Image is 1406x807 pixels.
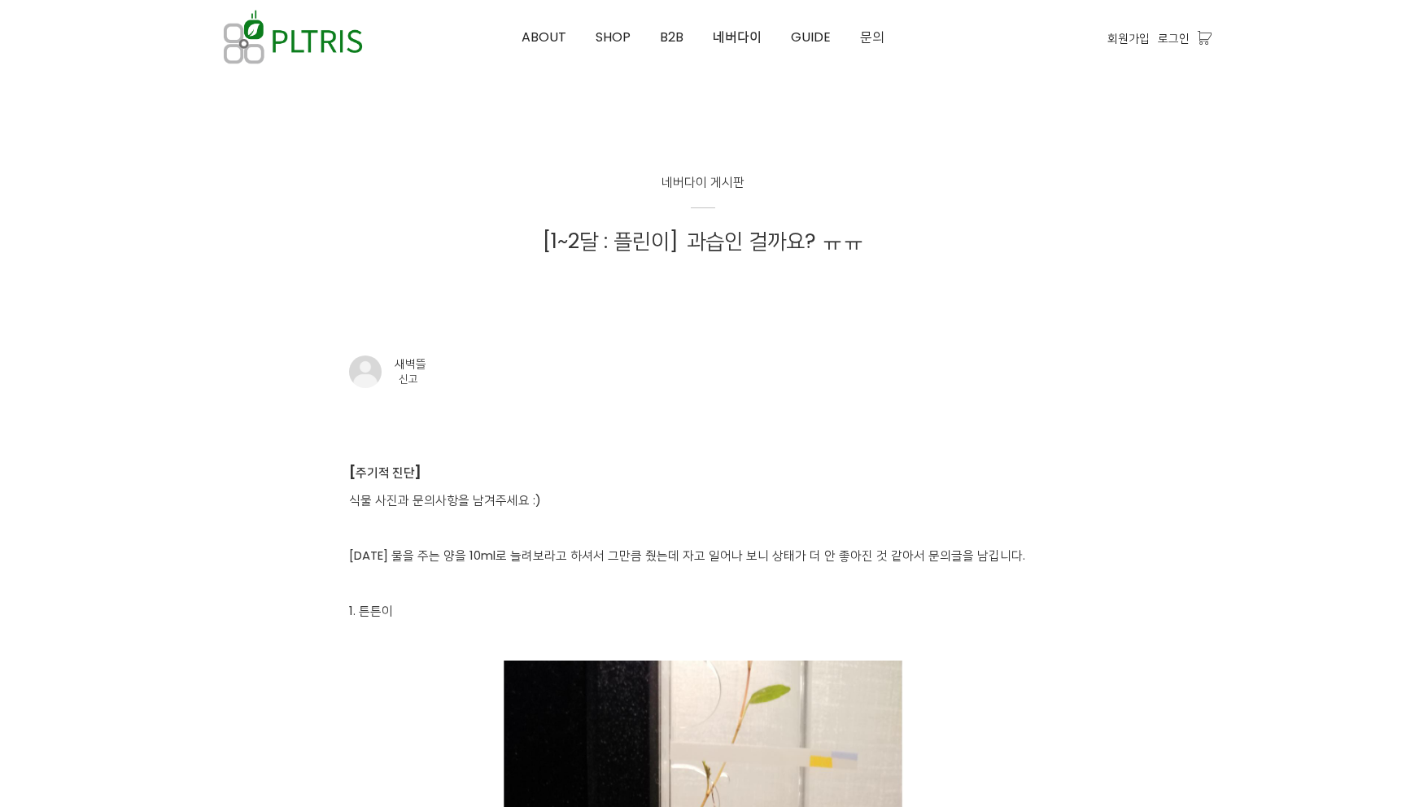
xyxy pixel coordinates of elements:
span: 문의 [860,28,884,46]
p: 1. 튼튼이 [349,601,1057,621]
span: B2B [660,28,683,46]
a: 회원가입 [1107,29,1150,47]
a: 신고 [399,371,418,386]
a: B2B [645,1,698,74]
span: GUIDE [791,28,831,46]
a: 네버다이 [698,1,776,74]
span: 네버다이 [713,28,762,46]
h1: 과습인 걸까요? ㅠㅠ [337,225,1069,258]
div: 새벽뜰 [395,356,426,373]
a: ABOUT [507,1,581,74]
a: 문의 [845,1,899,74]
strong: [주기적 진단] [349,464,421,481]
span: ABOUT [522,28,566,46]
a: [1~2달 : 플린이] [543,226,687,255]
a: 로그인 [1158,29,1190,47]
a: SHOP [581,1,645,74]
a: 네버다이 게시판 [662,172,744,208]
a: GUIDE [776,1,845,74]
p: 식물 사진과 문의사항을 남겨주세요 :) [349,491,1057,510]
p: [DATE] 물을 주는 양을 10ml로 늘려보라고 하셔서 그만큼 줬는데 자고 일어나 보니 상태가 더 안 좋아진 것 같아서 문의글을 남깁니다. [349,546,1057,565]
span: SHOP [596,28,631,46]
